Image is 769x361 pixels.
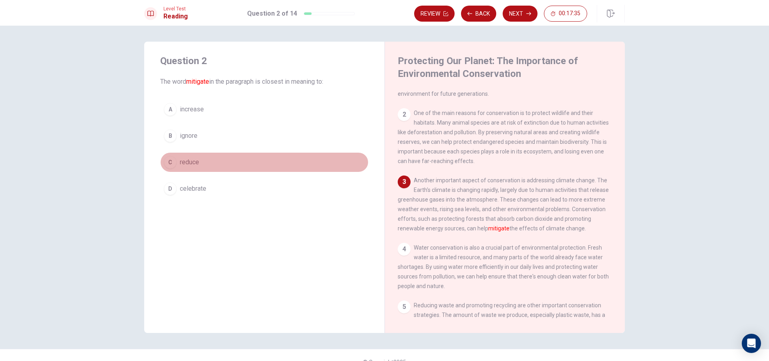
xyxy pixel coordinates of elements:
[164,182,177,195] div: D
[398,175,411,188] div: 3
[247,9,297,18] h1: Question 2 of 14
[398,244,609,289] span: Water conservation is also a crucial part of environmental protection. Fresh water is a limited r...
[398,300,411,313] div: 5
[164,129,177,142] div: B
[160,152,368,172] button: Creduce
[488,225,509,232] font: mitigate
[164,156,177,169] div: C
[160,54,368,67] h4: Question 2
[160,77,368,87] span: The word in the paragraph is closest in meaning to:
[164,103,177,116] div: A
[160,126,368,146] button: Bignore
[742,334,761,353] div: Open Intercom Messenger
[398,110,609,164] span: One of the main reasons for conservation is to protect wildlife and their habitats. Many animal s...
[544,6,587,22] button: 00:17:35
[180,131,197,141] span: ignore
[398,177,609,232] span: Another important aspect of conservation is addressing climate change. The Earth's climate is cha...
[160,179,368,199] button: Dcelebrate
[180,105,204,114] span: increase
[186,78,209,85] font: mitigate
[559,10,580,17] span: 00:17:35
[398,302,608,347] span: Reducing waste and promoting recycling are other important conservation strategies. The amount of...
[163,12,188,21] h1: Reading
[414,6,455,22] button: Review
[398,108,411,121] div: 2
[163,6,188,12] span: Level Test
[503,6,537,22] button: Next
[180,157,199,167] span: reduce
[398,54,610,80] h4: Protecting Our Planet: The Importance of Environmental Conservation
[180,184,206,194] span: celebrate
[461,6,496,22] button: Back
[160,99,368,119] button: Aincrease
[398,243,411,256] div: 4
